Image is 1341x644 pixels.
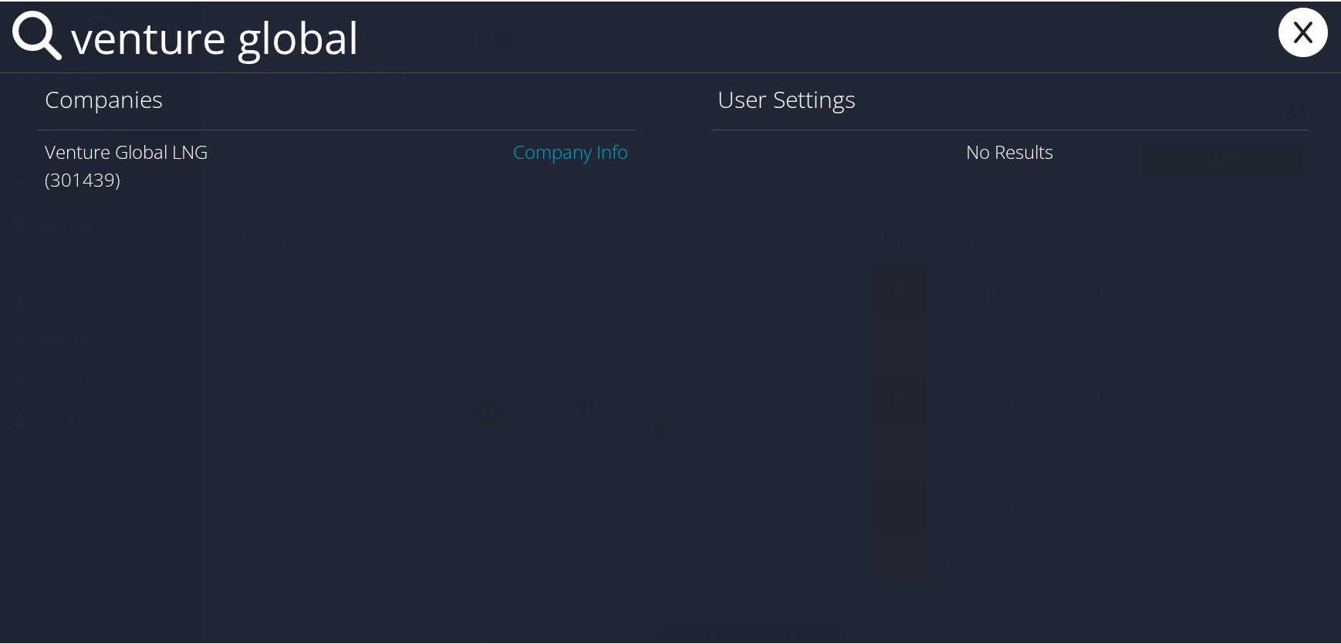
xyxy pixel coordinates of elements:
[45,164,629,192] div: (301439)
[711,128,1310,172] div: No Results
[45,137,208,163] span: Venture Global LNG
[45,82,629,114] h1: Companies
[718,82,1302,114] h1: User Settings
[514,137,629,163] a: Company Info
